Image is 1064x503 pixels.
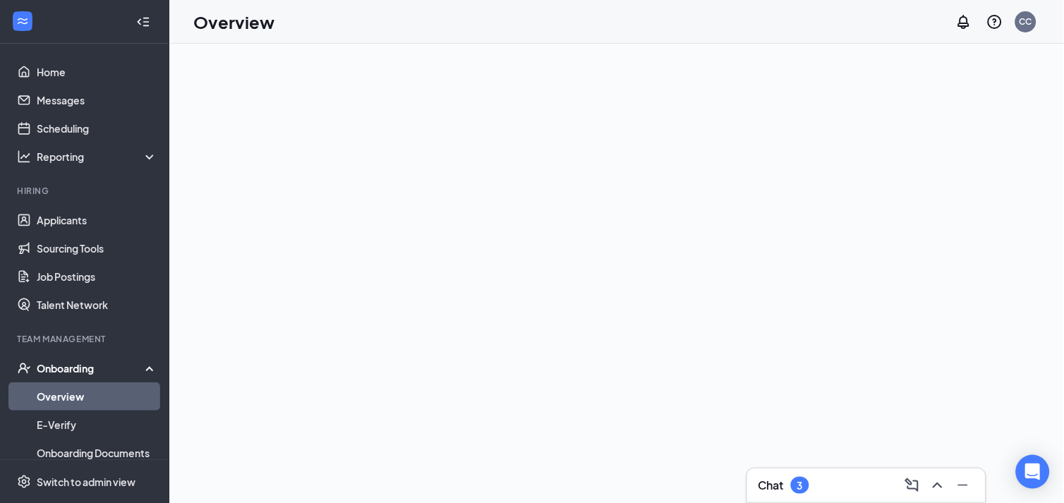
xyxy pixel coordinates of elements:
[955,477,972,494] svg: Minimize
[797,480,803,492] div: 3
[193,10,274,34] h1: Overview
[929,477,946,494] svg: ChevronUp
[37,439,157,467] a: Onboarding Documents
[37,475,135,489] div: Switch to admin view
[926,474,949,497] button: ChevronUp
[986,13,1003,30] svg: QuestionInfo
[17,361,31,375] svg: UserCheck
[37,234,157,262] a: Sourcing Tools
[1020,16,1032,28] div: CC
[901,474,924,497] button: ComposeMessage
[955,13,972,30] svg: Notifications
[37,206,157,234] a: Applicants
[37,382,157,411] a: Overview
[37,361,145,375] div: Onboarding
[37,291,157,319] a: Talent Network
[37,150,158,164] div: Reporting
[952,474,974,497] button: Minimize
[1016,455,1050,489] div: Open Intercom Messenger
[17,475,31,489] svg: Settings
[37,114,157,143] a: Scheduling
[37,58,157,86] a: Home
[17,185,155,197] div: Hiring
[17,150,31,164] svg: Analysis
[37,86,157,114] a: Messages
[16,14,30,28] svg: WorkstreamLogo
[136,15,150,29] svg: Collapse
[37,411,157,439] a: E-Verify
[37,262,157,291] a: Job Postings
[904,477,921,494] svg: ComposeMessage
[17,333,155,345] div: Team Management
[758,478,784,493] h3: Chat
